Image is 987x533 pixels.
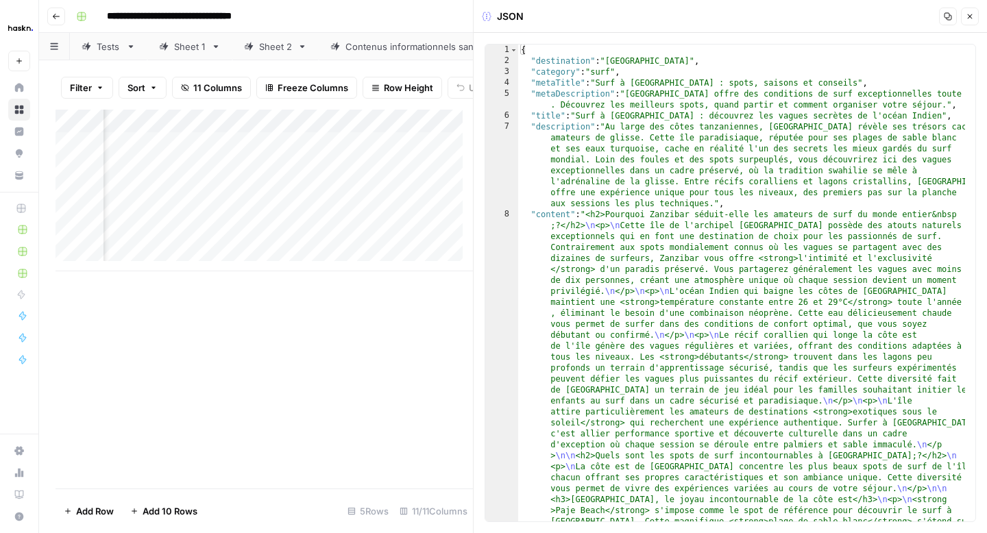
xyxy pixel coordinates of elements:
span: Filter [70,81,92,95]
span: Freeze Columns [278,81,348,95]
span: 11 Columns [193,81,242,95]
div: Tests [97,40,121,53]
a: Opportunities [8,142,30,164]
div: 6 [485,110,518,121]
button: 11 Columns [172,77,251,99]
div: 5 [485,88,518,110]
button: Freeze Columns [256,77,357,99]
a: Browse [8,99,30,121]
button: Add Row [56,500,122,522]
a: Your Data [8,164,30,186]
a: Insights [8,121,30,142]
div: 4 [485,77,518,88]
button: Undo [448,77,501,99]
a: Learning Hub [8,484,30,506]
div: 3 [485,66,518,77]
div: 7 [485,121,518,209]
a: Settings [8,440,30,462]
span: Add 10 Rows [143,504,197,518]
button: Row Height [363,77,442,99]
div: 1 [485,45,518,55]
div: 5 Rows [342,500,394,522]
div: Sheet 2 [259,40,292,53]
span: Add Row [76,504,114,518]
button: Add 10 Rows [122,500,206,522]
div: 11/11 Columns [394,500,473,522]
span: Sort [127,81,145,95]
a: Tests [70,33,147,60]
a: Sheet 1 [147,33,232,60]
div: Contenus informationnels sans FAQ [345,40,498,53]
a: Sheet 2 [232,33,319,60]
div: JSON [482,10,524,23]
a: Usage [8,462,30,484]
button: Help + Support [8,506,30,528]
a: Contenus informationnels sans FAQ [319,33,525,60]
a: Home [8,77,30,99]
img: Haskn Logo [8,16,33,40]
div: Sheet 1 [174,40,206,53]
button: Workspace: Haskn [8,11,30,45]
button: Sort [119,77,167,99]
button: Filter [61,77,113,99]
span: Toggle code folding, rows 1 through 21 [510,45,517,55]
span: Row Height [384,81,433,95]
div: 2 [485,55,518,66]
